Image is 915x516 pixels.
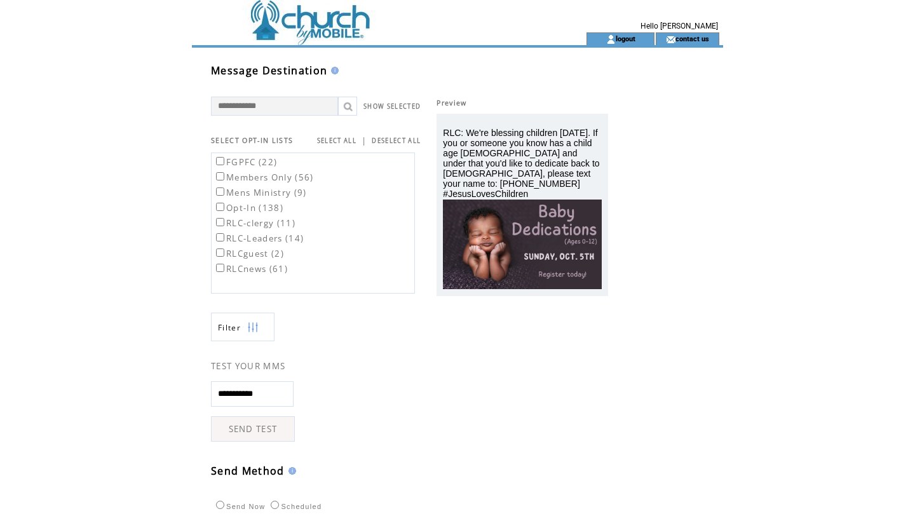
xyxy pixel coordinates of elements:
a: contact us [675,34,709,43]
label: RLC-Leaders (14) [213,233,304,244]
a: SHOW SELECTED [363,102,421,111]
a: logout [616,34,635,43]
a: DESELECT ALL [372,137,421,145]
label: Opt-In (138) [213,202,283,214]
span: Preview [437,98,466,107]
label: Mens Ministry (9) [213,187,307,198]
input: FGPFC (22) [216,157,224,165]
input: RLC-Leaders (14) [216,233,224,241]
label: RLC-clergy (11) [213,217,295,229]
span: Send Method [211,464,285,478]
label: RLCguest (2) [213,248,284,259]
label: Scheduled [268,503,322,510]
a: Filter [211,313,274,341]
span: SELECT OPT-IN LISTS [211,136,293,145]
input: RLCnews (61) [216,264,224,272]
span: Hello [PERSON_NAME] [640,22,718,31]
span: Message Destination [211,64,327,78]
input: Send Now [216,501,224,509]
label: Members Only (56) [213,172,314,183]
input: Mens Ministry (9) [216,187,224,196]
img: contact_us_icon.gif [666,34,675,44]
a: SELECT ALL [317,137,356,145]
input: RLCguest (2) [216,248,224,257]
input: RLC-clergy (11) [216,218,224,226]
label: Send Now [213,503,265,510]
span: TEST YOUR MMS [211,360,285,372]
img: filters.png [247,313,259,342]
span: RLC: We're blessing children [DATE]. If you or someone you know has a child age [DEMOGRAPHIC_DATA... [443,128,599,199]
a: SEND TEST [211,416,295,442]
span: Show filters [218,322,241,333]
span: | [362,135,367,146]
img: help.gif [327,67,339,74]
input: Scheduled [271,501,279,509]
input: Opt-In (138) [216,203,224,211]
input: Members Only (56) [216,172,224,180]
label: RLCnews (61) [213,263,288,275]
img: help.gif [285,467,296,475]
img: account_icon.gif [606,34,616,44]
label: FGPFC (22) [213,156,277,168]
